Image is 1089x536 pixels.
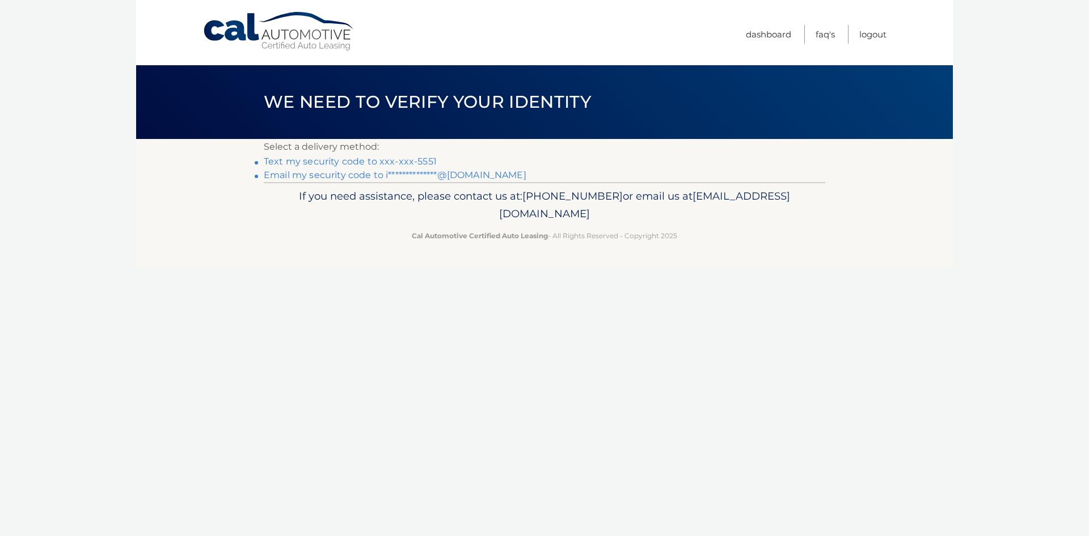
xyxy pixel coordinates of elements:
[271,187,818,223] p: If you need assistance, please contact us at: or email us at
[522,189,623,202] span: [PHONE_NUMBER]
[859,25,887,44] a: Logout
[271,230,818,242] p: - All Rights Reserved - Copyright 2025
[264,91,591,112] span: We need to verify your identity
[202,11,356,52] a: Cal Automotive
[412,231,548,240] strong: Cal Automotive Certified Auto Leasing
[264,139,825,155] p: Select a delivery method:
[746,25,791,44] a: Dashboard
[264,156,437,167] a: Text my security code to xxx-xxx-5551
[816,25,835,44] a: FAQ's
